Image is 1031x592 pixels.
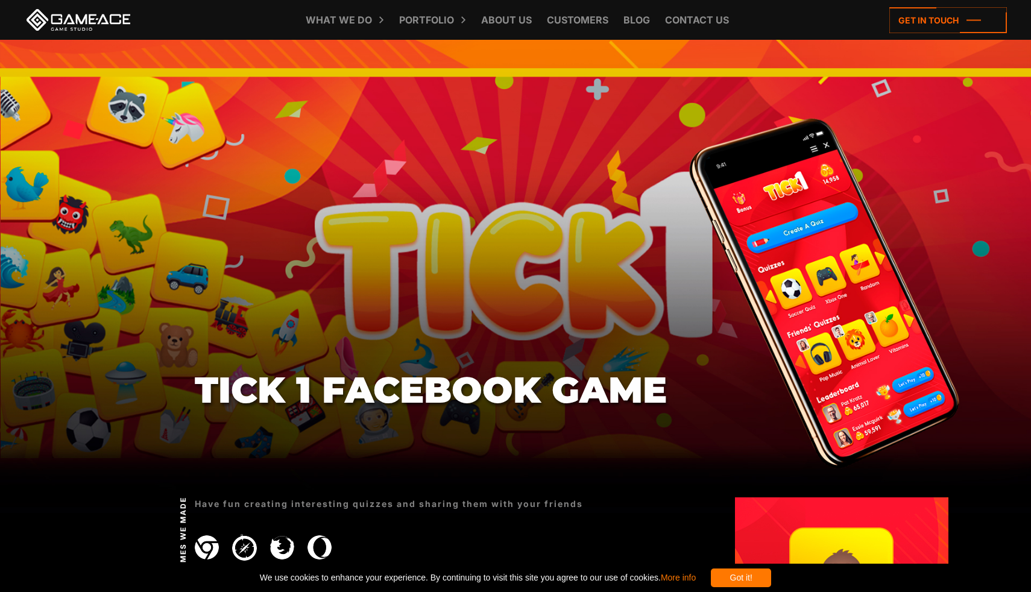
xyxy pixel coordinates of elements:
[260,568,696,587] span: We use cookies to enhance your experience. By continuing to visit this site you agree to our use ...
[889,7,1007,33] a: Get in touch
[195,535,219,559] img: Custom game development services
[711,568,771,587] div: Got it!
[661,573,696,582] a: More info
[195,497,837,510] div: Have fun creating interesting quizzes and sharing them with your friends
[270,536,294,559] img: Game development for Facebook
[307,535,332,559] img: Facebook messenger game develoment
[177,497,188,576] span: Games we made
[195,370,837,410] h1: Tick 1 Facebook Game
[232,534,257,561] img: Instant games development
